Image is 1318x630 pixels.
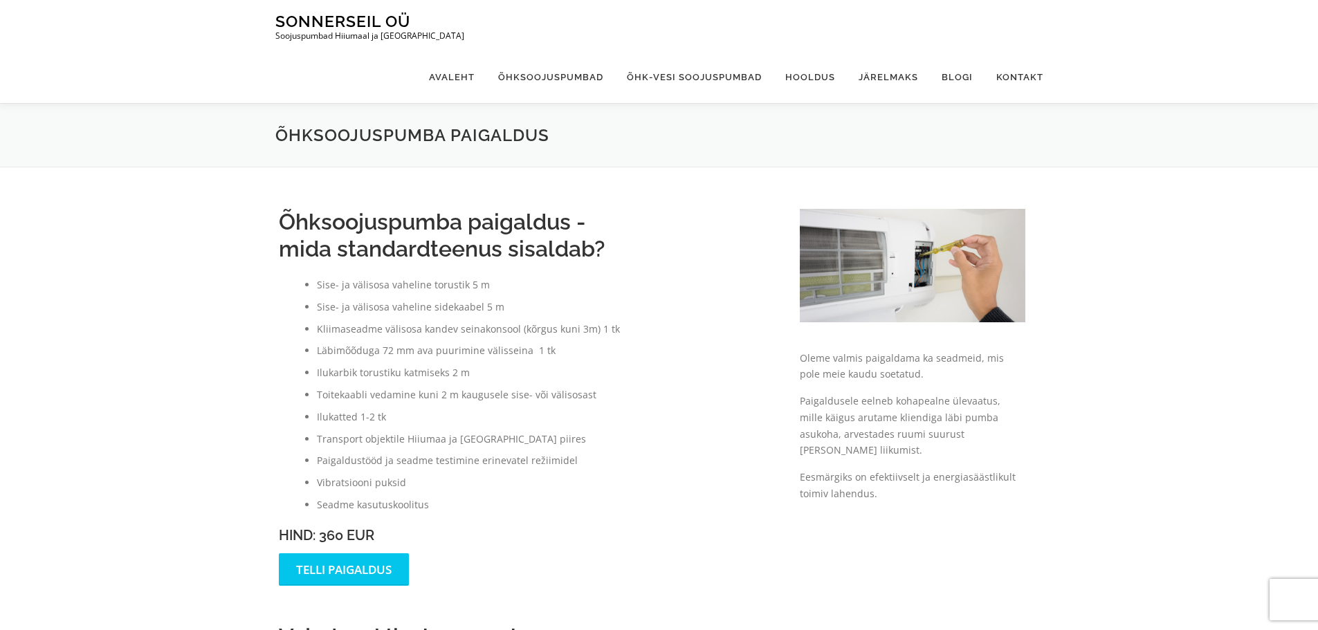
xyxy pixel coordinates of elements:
a: Avaleht [417,51,486,103]
li: Seadme kasutuskoolitus [317,497,772,513]
span: Eesmärgiks on efektiivselt ja energiasäästlikult toimiv lahendus. [800,470,1016,500]
h1: Õhksoojuspumba paigaldus [275,124,1043,146]
img: aircon-repair- [800,209,1026,322]
a: Järelmaks [847,51,930,103]
li: Kliimaseadme välisosa kandev seinakonsool (kõrgus kuni 3m) 1 tk [317,321,772,337]
li: Toitekaabli vedamine kuni 2 m kaugusele sise- või välisosast [317,387,772,403]
a: Kontakt [985,51,1043,103]
span: Paigaldusele eelneb kohapealne ülevaatus, mille käigus arutame kliendiga läbi pumba asukoha, arve... [800,394,1000,456]
a: Õhksoojuspumbad [486,51,615,103]
li: Sise- ja välisosa vaheline torustik 5 m [317,277,772,293]
a: Blogi [930,51,985,103]
li: Transport objektile Hiiumaa ja [GEOGRAPHIC_DATA] piires [317,431,772,447]
a: Õhk-vesi soojuspumbad [615,51,774,103]
span: Oleme valmis paigaldama ka seadmeid, mis pole meie kaudu soetatud. [800,351,1004,381]
li: Ilukarbik torustiku katmiseks 2 m [317,364,772,381]
li: Paigaldustööd ja seadme testimine erinevatel režiimidel [317,452,772,469]
h3: HIND: 360 EUR [279,528,772,543]
li: Ilukatted 1-2 tk [317,409,772,425]
li: Vibratsiooni puksid [317,474,772,491]
a: Sonnerseil OÜ [275,12,410,30]
p: Soojuspumbad Hiiumaal ja [GEOGRAPHIC_DATA] [275,31,464,41]
li: Sise- ja välisosa vaheline sidekaabel 5 m [317,299,772,315]
h2: Õhksoojuspumba paigaldus - mida standardteenus sisaldab? [279,209,772,262]
a: Telli paigaldus [279,553,409,586]
li: Läbimõõduga 72 mm ava puurimine välisseina 1 tk [317,342,772,359]
a: Hooldus [774,51,847,103]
